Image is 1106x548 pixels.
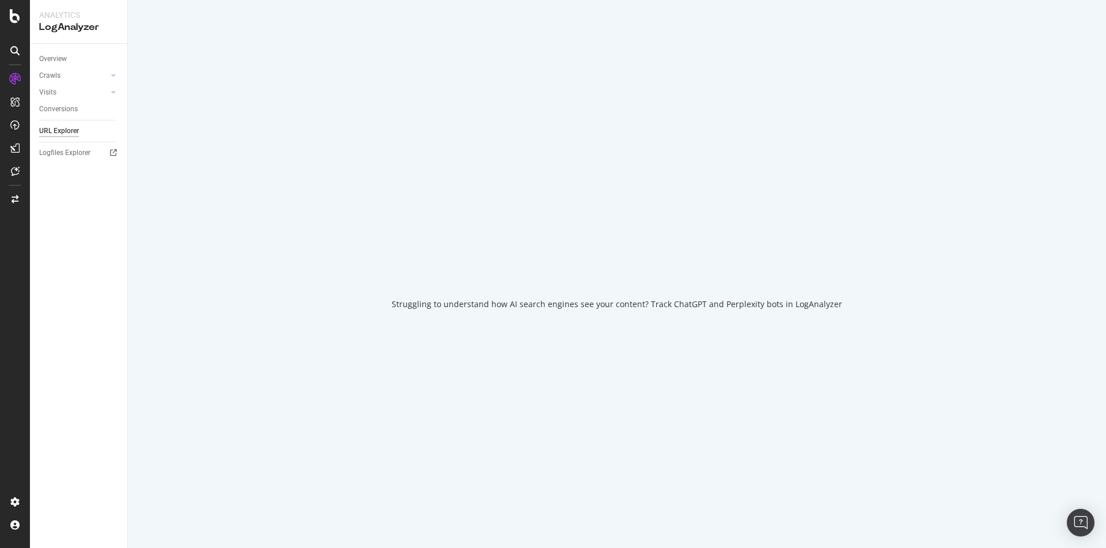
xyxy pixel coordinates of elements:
[39,125,119,137] a: URL Explorer
[392,298,842,310] div: Struggling to understand how AI search engines see your content? Track ChatGPT and Perplexity bot...
[39,147,119,159] a: Logfiles Explorer
[39,147,90,159] div: Logfiles Explorer
[39,103,78,115] div: Conversions
[39,86,56,99] div: Visits
[39,53,119,65] a: Overview
[39,86,108,99] a: Visits
[39,21,118,34] div: LogAnalyzer
[39,125,79,137] div: URL Explorer
[39,70,108,82] a: Crawls
[575,239,658,280] div: animation
[39,9,118,21] div: Analytics
[39,70,60,82] div: Crawls
[39,53,67,65] div: Overview
[39,103,119,115] a: Conversions
[1067,509,1094,536] div: Open Intercom Messenger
